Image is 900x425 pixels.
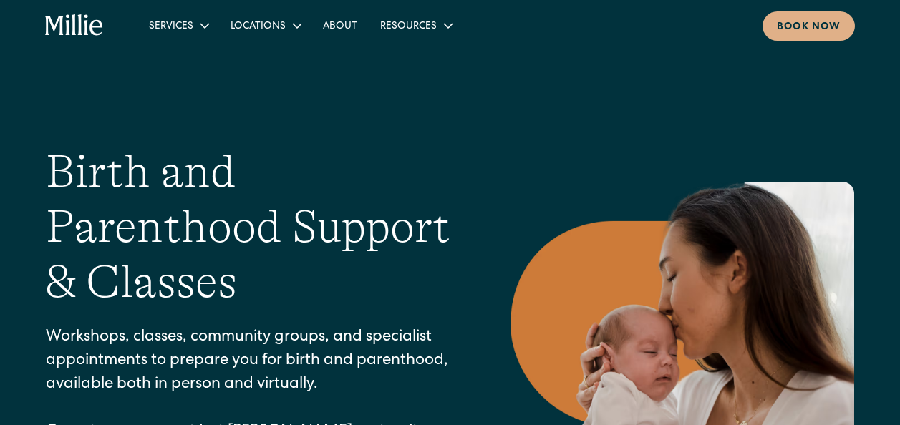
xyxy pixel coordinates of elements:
[380,19,437,34] div: Resources
[45,14,103,37] a: home
[46,145,453,309] h1: Birth and Parenthood Support & Classes
[219,14,311,37] div: Locations
[137,14,219,37] div: Services
[311,14,369,37] a: About
[369,14,463,37] div: Resources
[231,19,286,34] div: Locations
[149,19,193,34] div: Services
[763,11,855,41] a: Book now
[777,20,841,35] div: Book now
